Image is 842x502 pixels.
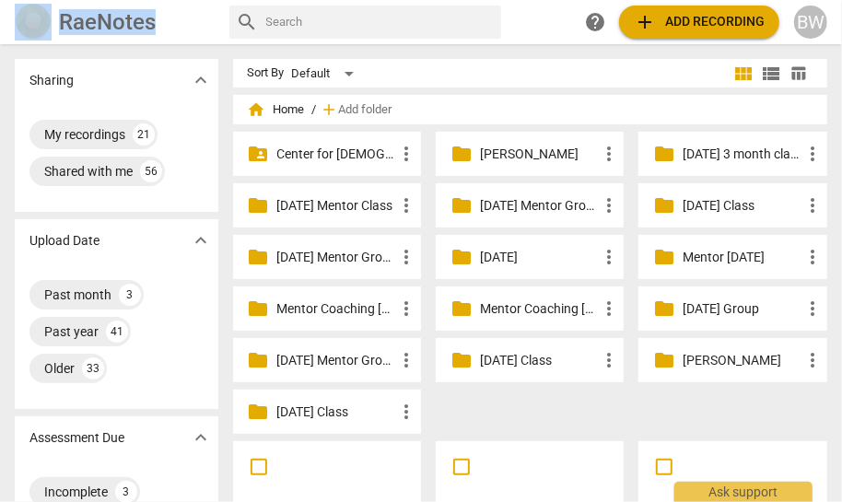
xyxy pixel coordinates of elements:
span: view_module [732,63,754,85]
span: more_vert [801,143,824,165]
div: 21 [133,123,155,146]
span: expand_more [190,69,212,91]
div: My recordings [44,125,125,144]
span: search [237,11,259,33]
span: folder [248,349,270,371]
span: folder [653,349,675,371]
span: more_vert [395,401,417,423]
span: more_vert [801,194,824,216]
span: folder [653,143,675,165]
div: Past year [44,322,99,341]
span: folder [653,298,675,320]
button: BW [794,6,827,39]
p: March 4, 2024 [480,248,598,267]
div: Shared with me [44,162,133,181]
span: add [321,100,339,119]
p: October 2023 Group [683,299,801,319]
span: folder [450,298,473,320]
p: Center for Christian Coaching [277,145,395,164]
span: folder [248,246,270,268]
span: folder [248,298,270,320]
span: more_vert [395,194,417,216]
p: Mentor Coaching Sara Singh [277,299,395,319]
span: more_vert [598,194,620,216]
span: folder [450,349,473,371]
span: view_list [760,63,782,85]
p: October 9, 2024 Class [480,351,598,370]
p: Mentor 9-15-25 [683,248,801,267]
span: expand_more [190,426,212,449]
div: Sort By [248,66,285,80]
span: more_vert [801,298,824,320]
div: 3 [119,284,141,306]
div: 41 [106,321,128,343]
p: June 10 Mentor Group [277,248,395,267]
span: more_vert [598,246,620,268]
span: Add recording [634,11,765,33]
span: Add folder [339,103,392,117]
a: LogoRaeNotes [15,4,215,41]
span: folder_shared [248,143,270,165]
p: Sharing [29,71,74,90]
span: table_chart [790,64,808,82]
button: Tile view [730,60,757,88]
p: Debbie O'Hara [480,145,598,164]
p: January 2025 Mentor Class [277,196,395,216]
span: folder [248,194,270,216]
button: List view [757,60,785,88]
span: more_vert [598,143,620,165]
span: more_vert [395,298,417,320]
button: Show more [187,424,215,451]
p: October 2024 Mentor Group [277,351,395,370]
p: Mentor Coaching Wendy Bray [480,299,598,319]
span: help [584,11,606,33]
h2: RaeNotes [59,9,156,35]
span: folder [450,143,473,165]
div: Older [44,359,75,378]
span: more_vert [801,349,824,371]
span: home [248,100,266,119]
p: Sue Shaw [683,351,801,370]
img: Logo [15,4,52,41]
button: Upload [619,6,779,39]
span: / [312,103,317,117]
span: more_vert [395,143,417,165]
span: add [634,11,656,33]
input: Search [266,7,495,37]
button: Table view [785,60,813,88]
span: more_vert [598,298,620,320]
div: Past month [44,286,111,304]
p: Thursday 2-9-23 Class [277,403,395,422]
div: Ask support [674,482,813,502]
div: Default [292,59,360,88]
p: Feb. 18, 2025 3 month class [683,145,801,164]
span: folder [653,194,675,216]
p: January 8 24 Mentor Group [480,196,598,216]
span: folder [653,246,675,268]
span: expand_more [190,229,212,251]
span: folder [450,194,473,216]
p: Upload Date [29,231,99,251]
span: more_vert [395,349,417,371]
p: Assessment Due [29,428,124,448]
div: 33 [82,357,104,379]
span: folder [248,401,270,423]
button: Show more [187,66,215,94]
span: more_vert [598,349,620,371]
a: Help [579,6,612,39]
span: Home [248,100,305,119]
p: July 2024 Class [683,196,801,216]
span: more_vert [801,246,824,268]
div: Incomplete [44,483,108,501]
span: more_vert [395,246,417,268]
div: 56 [140,160,162,182]
span: folder [450,246,473,268]
button: Show more [187,227,215,254]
